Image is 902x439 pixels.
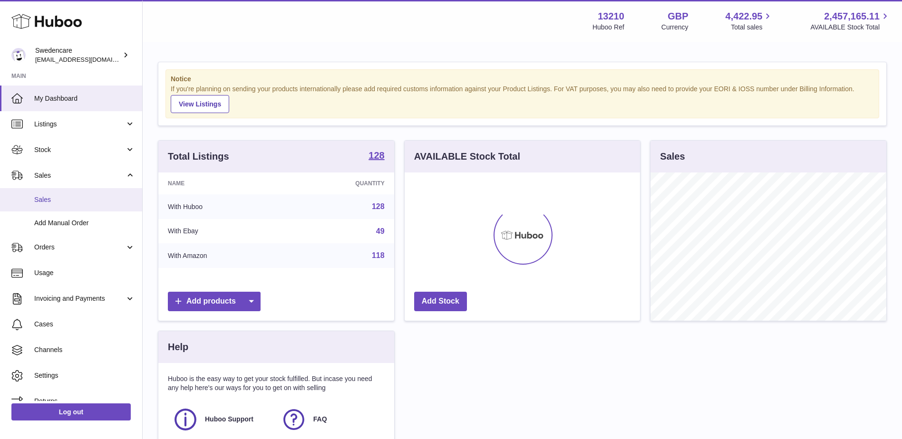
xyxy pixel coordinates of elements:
a: 4,422.95 Total sales [726,10,774,32]
a: 2,457,165.11 AVAILABLE Stock Total [810,10,891,32]
span: FAQ [313,415,327,424]
div: Currency [661,23,689,32]
a: FAQ [281,407,380,432]
strong: 13210 [598,10,624,23]
a: Add products [168,292,261,311]
td: With Ebay [158,219,287,244]
a: View Listings [171,95,229,113]
div: Swedencare [35,46,121,64]
th: Name [158,172,287,194]
a: Add Stock [414,292,467,311]
strong: 128 [369,151,384,160]
a: 118 [372,251,385,259]
a: 49 [376,227,385,235]
span: Cases [34,320,135,329]
span: 2,457,165.11 [824,10,880,23]
h3: Total Listings [168,150,229,163]
h3: Sales [660,150,685,163]
td: With Amazon [158,243,287,268]
span: My Dashboard [34,94,135,103]
a: 128 [372,202,385,210]
span: Usage [34,268,135,277]
span: Channels [34,345,135,354]
span: Settings [34,371,135,380]
img: gemma.horsfield@swedencare.co.uk [11,48,26,62]
h3: AVAILABLE Stock Total [414,150,520,163]
th: Quantity [287,172,394,194]
span: Orders [34,243,125,252]
span: Total sales [731,23,773,32]
span: Stock [34,145,125,154]
span: Sales [34,195,135,204]
span: 4,422.95 [726,10,763,23]
strong: Notice [171,75,874,84]
p: Huboo is the easy way to get your stock fulfilled. But incase you need any help here's our ways f... [168,374,385,392]
span: Add Manual Order [34,219,135,228]
strong: GBP [668,10,688,23]
a: Huboo Support [173,407,272,432]
td: With Huboo [158,194,287,219]
span: AVAILABLE Stock Total [810,23,891,32]
span: Sales [34,171,125,180]
a: 128 [369,151,384,162]
span: Returns [34,397,135,406]
h3: Help [168,341,188,353]
span: Listings [34,120,125,129]
div: Huboo Ref [592,23,624,32]
span: Invoicing and Payments [34,294,125,303]
span: Huboo Support [205,415,253,424]
div: If you're planning on sending your products internationally please add required customs informati... [171,85,874,113]
span: [EMAIL_ADDRESS][DOMAIN_NAME] [35,56,140,63]
a: Log out [11,403,131,420]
